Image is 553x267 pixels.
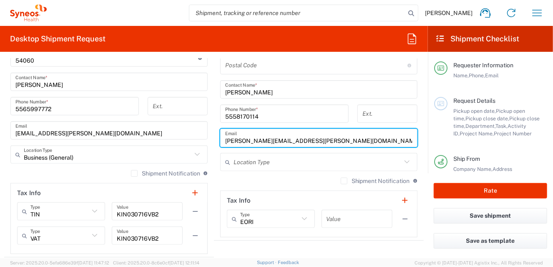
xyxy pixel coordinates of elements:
label: Shipment Notification [131,170,200,177]
span: Task, [495,123,508,129]
span: Phone, [469,72,485,79]
h2: Tax Info [227,196,251,205]
span: [DATE] 11:47:12 [78,260,109,265]
button: Save as template [434,233,547,249]
a: Feedback [278,260,299,265]
button: Save shipment [434,208,547,224]
button: Rate [434,183,547,198]
span: Pickup open date, [453,108,496,114]
span: Project Name, [460,130,494,137]
span: Client: 2025.20.0-8c6e0cf [113,260,199,265]
span: Copyright © [DATE]-[DATE] Agistix Inc., All Rights Reserved [415,259,543,267]
span: Request Details [453,97,495,104]
span: Project Number [494,130,532,137]
input: Shipment, tracking or reference number [189,5,405,21]
span: Server: 2025.20.0-5efa686e39f [10,260,109,265]
a: Support [257,260,278,265]
span: Name, [453,72,469,79]
span: Ship From [453,155,480,162]
span: [DATE] 12:11:14 [169,260,199,265]
span: [PERSON_NAME] [425,9,473,17]
h2: Tax Info [17,189,41,197]
span: Company Name, [453,166,493,172]
span: Requester Information [453,62,513,69]
h2: Shipment Checklist [435,34,520,44]
span: Department, [465,123,495,129]
h2: Desktop Shipment Request [10,34,106,44]
label: Shipment Notification [341,178,410,184]
span: Email [485,72,499,79]
span: Pickup close date, [465,115,509,122]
